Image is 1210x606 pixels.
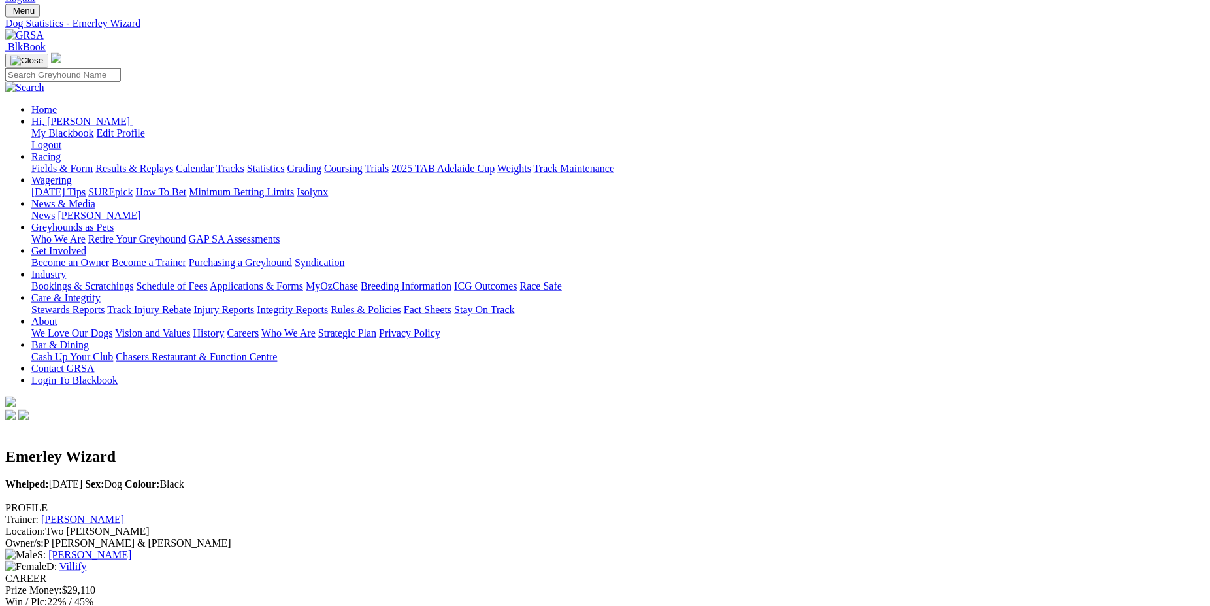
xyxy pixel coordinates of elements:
[318,328,376,339] a: Strategic Plan
[125,479,184,490] span: Black
[116,351,277,362] a: Chasers Restaurant & Function Centre
[31,210,55,221] a: News
[31,257,109,268] a: Become an Owner
[257,304,328,315] a: Integrity Reports
[5,537,1205,549] div: P [PERSON_NAME] & [PERSON_NAME]
[31,186,86,197] a: [DATE] Tips
[5,573,1205,584] div: CAREER
[331,304,401,315] a: Rules & Policies
[95,163,173,174] a: Results & Replays
[41,514,124,525] a: [PERSON_NAME]
[361,280,451,292] a: Breeding Information
[31,139,61,150] a: Logout
[125,479,159,490] b: Colour:
[31,304,105,315] a: Stewards Reports
[31,363,94,374] a: Contact GRSA
[31,328,112,339] a: We Love Our Dogs
[5,82,44,93] img: Search
[57,210,140,221] a: [PERSON_NAME]
[31,280,1205,292] div: Industry
[31,233,1205,245] div: Greyhounds as Pets
[497,163,531,174] a: Weights
[5,479,82,490] span: [DATE]
[31,198,95,209] a: News & Media
[5,584,62,596] span: Prize Money:
[31,116,130,127] span: Hi, [PERSON_NAME]
[391,163,495,174] a: 2025 TAB Adelaide Cup
[88,186,133,197] a: SUREpick
[31,351,1205,363] div: Bar & Dining
[519,280,561,292] a: Race Safe
[31,151,61,162] a: Racing
[5,4,40,18] button: Toggle navigation
[5,448,1205,465] h2: Emerley Wizard
[210,280,303,292] a: Applications & Forms
[31,127,1205,151] div: Hi, [PERSON_NAME]
[5,479,49,490] b: Whelped:
[193,328,224,339] a: History
[5,584,1205,596] div: $29,110
[112,257,186,268] a: Become a Trainer
[247,163,285,174] a: Statistics
[31,104,57,115] a: Home
[193,304,254,315] a: Injury Reports
[31,127,94,139] a: My Blackbook
[59,561,87,572] a: Villify
[324,163,363,174] a: Coursing
[31,186,1205,198] div: Wagering
[454,280,517,292] a: ICG Outcomes
[365,163,389,174] a: Trials
[297,186,328,197] a: Isolynx
[189,233,280,244] a: GAP SA Assessments
[115,328,190,339] a: Vision and Values
[48,549,131,560] a: [PERSON_NAME]
[5,68,121,82] input: Search
[379,328,440,339] a: Privacy Policy
[85,479,122,490] span: Dog
[31,257,1205,269] div: Get Involved
[404,304,451,315] a: Fact Sheets
[261,328,316,339] a: Who We Are
[85,479,104,490] b: Sex:
[5,526,45,537] span: Location:
[97,127,145,139] a: Edit Profile
[51,53,61,63] img: logo-grsa-white.png
[10,56,43,66] img: Close
[227,328,259,339] a: Careers
[306,280,358,292] a: MyOzChase
[31,280,133,292] a: Bookings & Scratchings
[5,41,46,52] a: BlkBook
[5,397,16,407] img: logo-grsa-white.png
[189,257,292,268] a: Purchasing a Greyhound
[5,561,57,572] span: D:
[31,210,1205,222] div: News & Media
[31,222,114,233] a: Greyhounds as Pets
[31,163,93,174] a: Fields & Form
[31,304,1205,316] div: Care & Integrity
[216,163,244,174] a: Tracks
[31,292,101,303] a: Care & Integrity
[18,410,29,420] img: twitter.svg
[31,116,133,127] a: Hi, [PERSON_NAME]
[5,537,44,548] span: Owner/s:
[31,245,86,256] a: Get Involved
[31,375,118,386] a: Login To Blackbook
[5,549,37,561] img: Male
[534,163,614,174] a: Track Maintenance
[5,410,16,420] img: facebook.svg
[5,526,1205,537] div: Two [PERSON_NAME]
[5,549,46,560] span: S:
[31,175,72,186] a: Wagering
[13,6,35,16] span: Menu
[295,257,344,268] a: Syndication
[287,163,321,174] a: Grading
[176,163,214,174] a: Calendar
[31,328,1205,339] div: About
[8,41,46,52] span: BlkBook
[5,561,46,573] img: Female
[5,29,44,41] img: GRSA
[31,233,86,244] a: Who We Are
[189,186,294,197] a: Minimum Betting Limits
[31,163,1205,175] div: Racing
[31,269,66,280] a: Industry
